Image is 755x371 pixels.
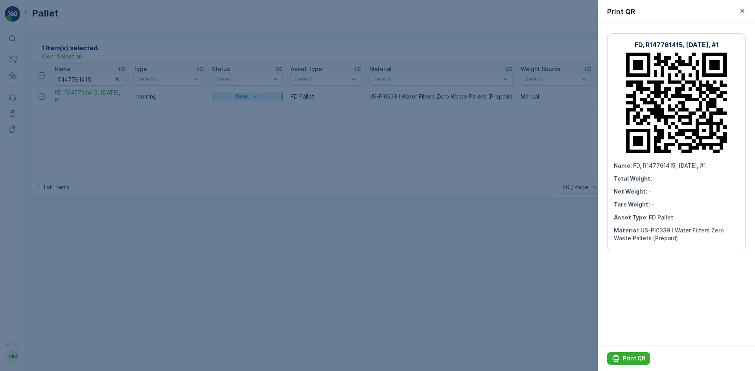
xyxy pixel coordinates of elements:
span: - [653,175,656,182]
p: Print QR [607,6,635,17]
button: Print QR [607,352,650,365]
span: Tare Weight : [614,201,651,208]
span: FD Pallet [649,214,673,221]
p: Print QR [623,355,645,362]
span: FD, R147761415, [DATE], #1 [633,162,706,169]
span: Name : [614,162,633,169]
span: Net Weight : [614,188,648,195]
span: Total Weight : [614,175,653,182]
span: Material : [614,227,641,234]
span: - [648,188,651,195]
span: Asset Type : [614,214,649,221]
span: US-PI0339 I Water Filters Zero Waste Pallets (Prepaid) [614,227,724,241]
span: - [651,201,654,208]
p: FD, R147761415, [DATE], #1 [635,40,718,49]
